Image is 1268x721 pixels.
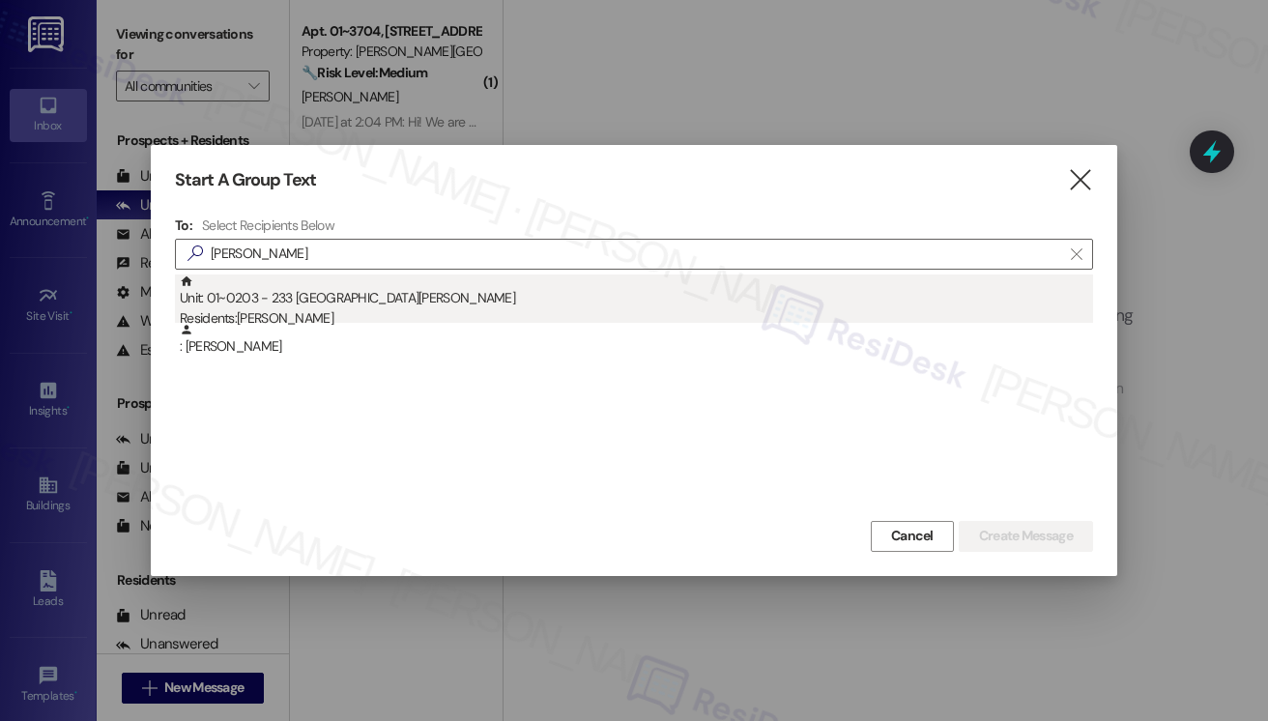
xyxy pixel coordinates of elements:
[202,216,334,234] h4: Select Recipients Below
[180,244,211,264] i: 
[175,216,192,234] h3: To:
[180,323,1093,357] div: : [PERSON_NAME]
[871,521,954,552] button: Cancel
[180,274,1093,330] div: Unit: 01~0203 - 233 [GEOGRAPHIC_DATA][PERSON_NAME]
[175,169,316,191] h3: Start A Group Text
[959,521,1093,552] button: Create Message
[175,323,1093,371] div: : [PERSON_NAME]
[180,308,1093,329] div: Residents: [PERSON_NAME]
[1067,170,1093,190] i: 
[979,526,1073,546] span: Create Message
[211,241,1061,268] input: Search for any contact or apartment
[1061,240,1092,269] button: Clear text
[175,274,1093,323] div: Unit: 01~0203 - 233 [GEOGRAPHIC_DATA][PERSON_NAME]Residents:[PERSON_NAME]
[891,526,934,546] span: Cancel
[1071,246,1081,262] i: 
